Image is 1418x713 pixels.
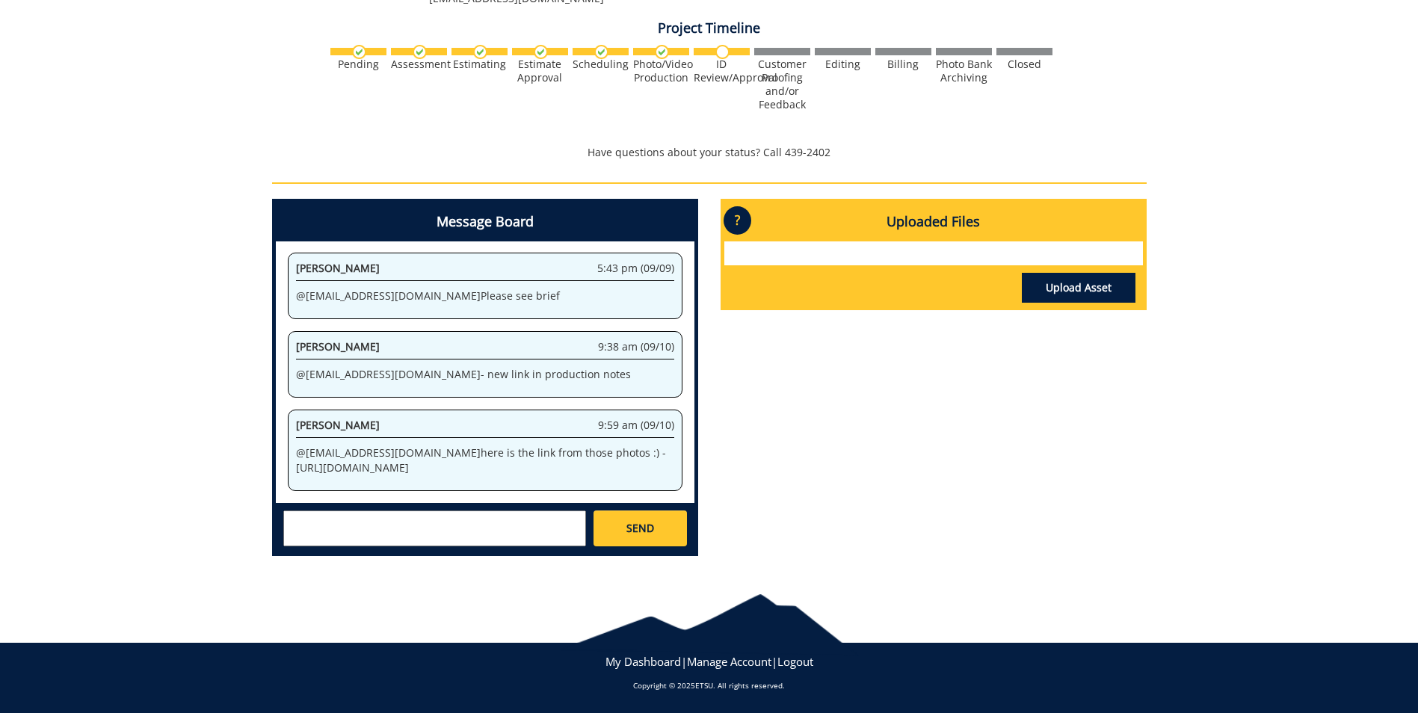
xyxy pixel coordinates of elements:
[875,58,931,71] div: Billing
[633,58,689,84] div: Photo/Video Production
[695,680,713,691] a: ETSU
[996,58,1052,71] div: Closed
[473,45,487,59] img: checkmark
[594,45,608,59] img: checkmark
[276,203,694,241] h4: Message Board
[777,654,813,669] a: Logout
[724,206,751,235] p: ?
[296,367,674,382] p: @ [EMAIL_ADDRESS][DOMAIN_NAME] - new link in production notes
[451,58,508,71] div: Estimating
[598,418,674,433] span: 9:59 am (09/10)
[413,45,427,59] img: checkmark
[655,45,669,59] img: checkmark
[598,339,674,354] span: 9:38 am (09/10)
[330,58,386,71] div: Pending
[605,654,681,669] a: My Dashboard
[815,58,871,71] div: Editing
[352,45,366,59] img: checkmark
[687,654,771,669] a: Manage Account
[754,58,810,111] div: Customer Proofing and/or Feedback
[594,510,686,546] a: SEND
[296,339,380,354] span: [PERSON_NAME]
[694,58,750,84] div: ID Review/Approval
[296,418,380,432] span: [PERSON_NAME]
[296,445,674,475] p: @ [EMAIL_ADDRESS][DOMAIN_NAME] here is the link from those photos :) - [URL][DOMAIN_NAME]
[283,510,586,546] textarea: messageToSend
[296,288,674,303] p: @ [EMAIL_ADDRESS][DOMAIN_NAME] Please see brief
[1022,273,1135,303] a: Upload Asset
[296,261,380,275] span: [PERSON_NAME]
[272,145,1147,160] p: Have questions about your status? Call 439-2402
[724,203,1143,241] h4: Uploaded Files
[272,21,1147,36] h4: Project Timeline
[626,521,654,536] span: SEND
[534,45,548,59] img: checkmark
[715,45,730,59] img: no
[512,58,568,84] div: Estimate Approval
[391,58,447,71] div: Assessment
[597,261,674,276] span: 5:43 pm (09/09)
[936,58,992,84] div: Photo Bank Archiving
[573,58,629,71] div: Scheduling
